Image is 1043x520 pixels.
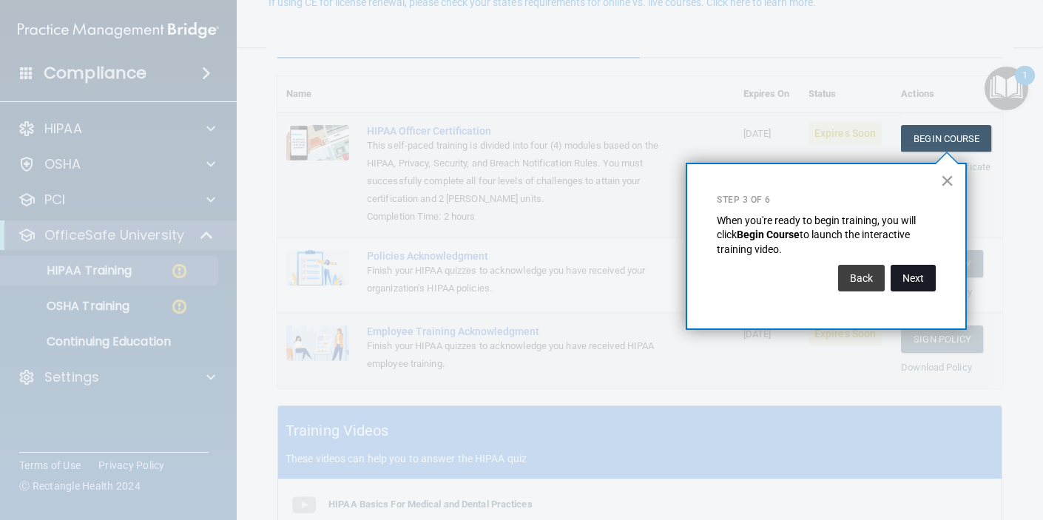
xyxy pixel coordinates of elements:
[717,194,936,206] p: Step 3 of 6
[901,125,991,152] a: Begin Course
[717,215,918,241] span: When you're ready to begin training, you will click
[838,265,885,291] button: Back
[717,229,912,255] span: to launch the interactive training video.
[891,265,936,291] button: Next
[737,229,800,240] strong: Begin Course
[940,169,954,192] button: Close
